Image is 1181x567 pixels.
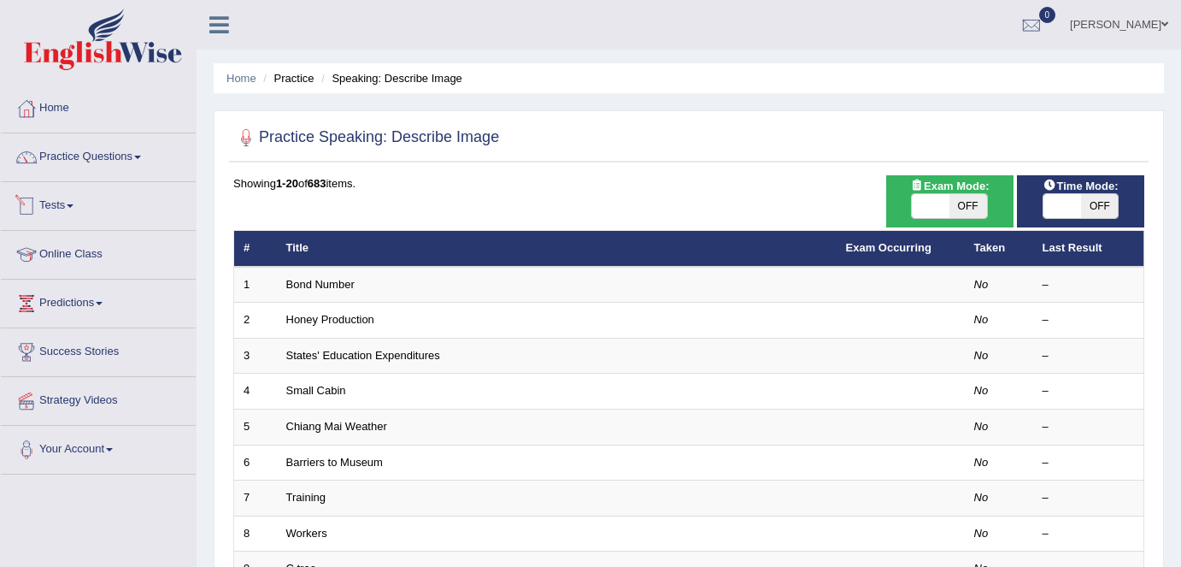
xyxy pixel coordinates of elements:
th: Title [277,231,837,267]
em: No [974,491,989,504]
div: – [1043,455,1135,471]
em: No [974,278,989,291]
div: – [1043,312,1135,328]
a: Training [286,491,326,504]
div: – [1043,277,1135,293]
b: 1-20 [276,177,298,190]
span: OFF [1081,194,1119,218]
span: Time Mode: [1036,177,1125,195]
a: Honey Production [286,313,374,326]
em: No [974,420,989,433]
a: States' Education Expenditures [286,349,440,362]
a: Bond Number [286,278,355,291]
h2: Practice Speaking: Describe Image [233,125,499,151]
div: – [1043,419,1135,435]
a: Online Class [1,231,196,274]
a: Workers [286,527,327,540]
div: – [1043,383,1135,399]
div: – [1043,490,1135,506]
em: No [974,384,989,397]
a: Predictions [1,280,196,322]
a: Tests [1,182,196,225]
div: Show exams occurring in exams [886,175,1014,227]
b: 683 [308,177,326,190]
td: 6 [234,445,277,481]
div: Showing of items. [233,175,1144,192]
span: OFF [949,194,987,218]
td: 4 [234,374,277,410]
a: Success Stories [1,328,196,371]
a: Chiang Mai Weather [286,420,387,433]
a: Strategy Videos [1,377,196,420]
td: 1 [234,267,277,303]
span: 0 [1039,7,1056,23]
div: – [1043,348,1135,364]
em: No [974,527,989,540]
th: Last Result [1033,231,1144,267]
a: Practice Questions [1,133,196,176]
a: Your Account [1,426,196,469]
a: Small Cabin [286,384,346,397]
a: Exam Occurring [846,241,931,254]
td: 2 [234,303,277,339]
li: Speaking: Describe Image [317,70,462,86]
td: 3 [234,338,277,374]
span: Exam Mode: [903,177,996,195]
em: No [974,313,989,326]
li: Practice [259,70,314,86]
a: Home [226,72,256,85]
a: Home [1,85,196,127]
td: 7 [234,481,277,517]
a: Barriers to Museum [286,456,383,469]
th: Taken [965,231,1033,267]
th: # [234,231,277,267]
td: 8 [234,516,277,552]
em: No [974,456,989,469]
div: – [1043,526,1135,542]
em: No [974,349,989,362]
td: 5 [234,410,277,446]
